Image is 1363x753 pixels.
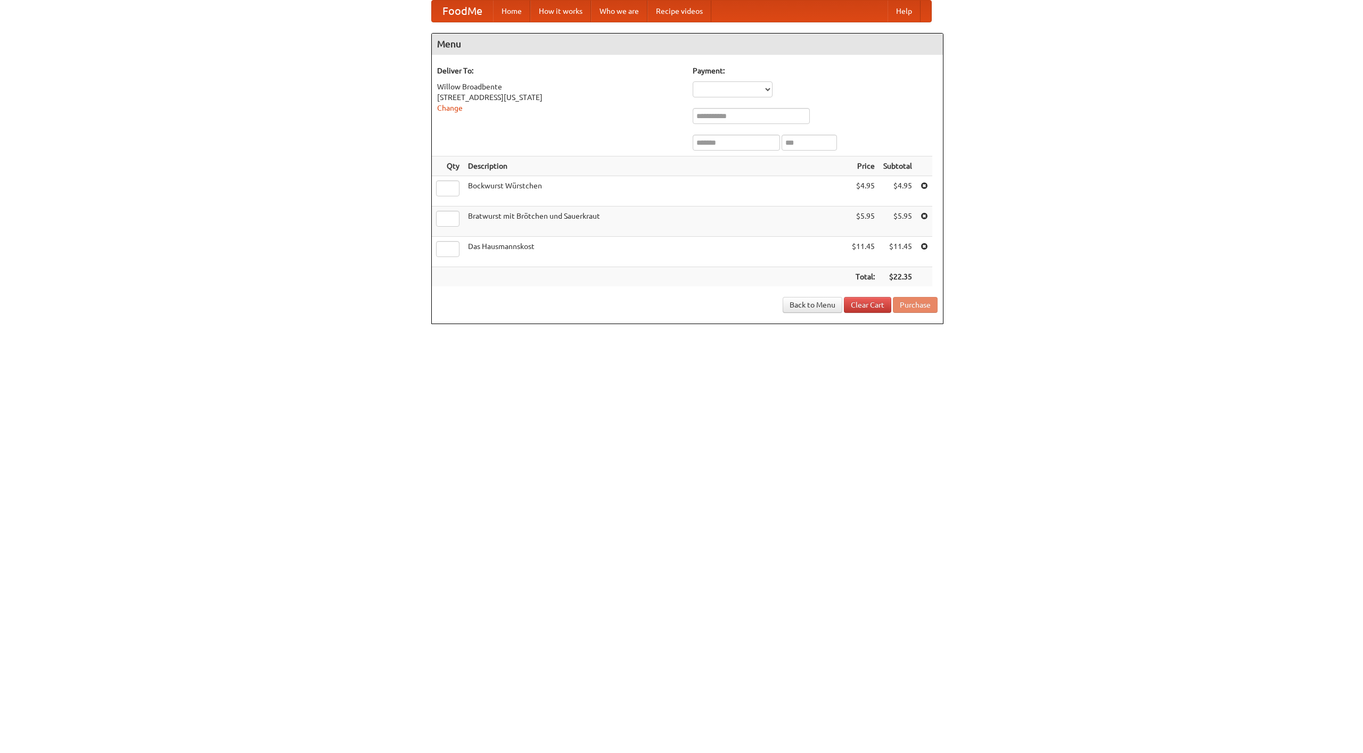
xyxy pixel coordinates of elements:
[888,1,921,22] a: Help
[591,1,647,22] a: Who we are
[848,267,879,287] th: Total:
[879,206,916,237] td: $5.95
[844,297,891,313] a: Clear Cart
[848,176,879,206] td: $4.95
[893,297,938,313] button: Purchase
[879,156,916,176] th: Subtotal
[879,267,916,287] th: $22.35
[464,206,848,237] td: Bratwurst mit Brötchen und Sauerkraut
[848,206,879,237] td: $5.95
[848,156,879,176] th: Price
[464,176,848,206] td: Bockwurst Würstchen
[848,237,879,267] td: $11.45
[464,156,848,176] th: Description
[647,1,711,22] a: Recipe videos
[432,34,943,55] h4: Menu
[432,1,493,22] a: FoodMe
[437,65,682,76] h5: Deliver To:
[879,237,916,267] td: $11.45
[437,92,682,103] div: [STREET_ADDRESS][US_STATE]
[437,81,682,92] div: Willow Broadbente
[783,297,842,313] a: Back to Menu
[530,1,591,22] a: How it works
[437,104,463,112] a: Change
[879,176,916,206] td: $4.95
[493,1,530,22] a: Home
[693,65,938,76] h5: Payment:
[464,237,848,267] td: Das Hausmannskost
[432,156,464,176] th: Qty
